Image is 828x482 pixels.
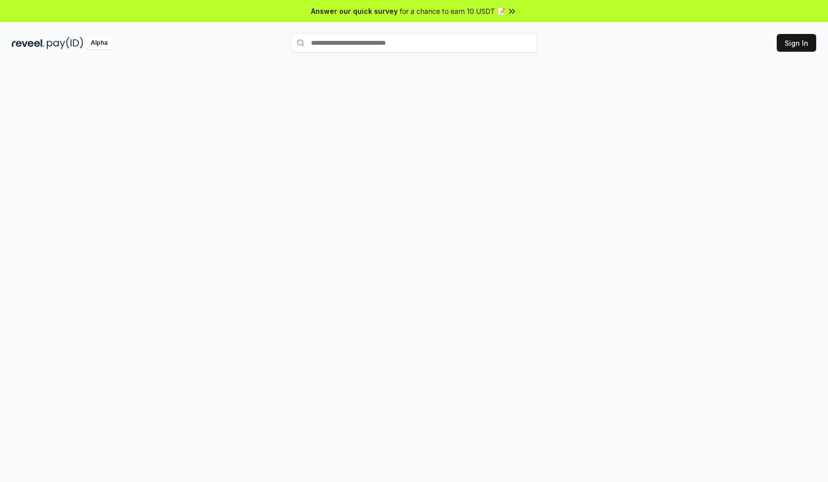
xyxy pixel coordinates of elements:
[47,37,83,49] img: pay_id
[12,37,45,49] img: reveel_dark
[777,34,816,52] button: Sign In
[400,6,505,16] span: for a chance to earn 10 USDT 📝
[311,6,398,16] span: Answer our quick survey
[85,37,113,49] div: Alpha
